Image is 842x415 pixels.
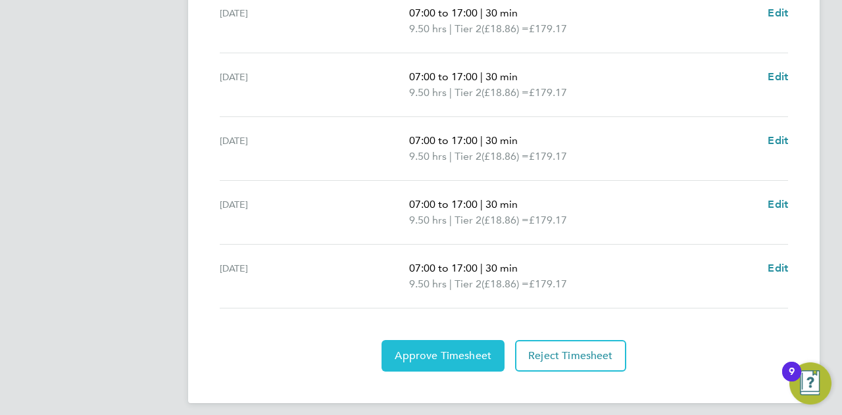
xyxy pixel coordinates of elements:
[485,262,518,274] span: 30 min
[409,262,478,274] span: 07:00 to 17:00
[768,260,788,276] a: Edit
[529,86,567,99] span: £179.17
[529,150,567,162] span: £179.17
[455,212,482,228] span: Tier 2
[409,70,478,83] span: 07:00 to 17:00
[529,214,567,226] span: £179.17
[220,5,409,37] div: [DATE]
[789,372,795,389] div: 9
[529,22,567,35] span: £179.17
[409,86,447,99] span: 9.50 hrs
[382,340,505,372] button: Approve Timesheet
[515,340,626,372] button: Reject Timesheet
[449,214,452,226] span: |
[768,133,788,149] a: Edit
[455,85,482,101] span: Tier 2
[409,150,447,162] span: 9.50 hrs
[409,22,447,35] span: 9.50 hrs
[768,69,788,85] a: Edit
[482,214,529,226] span: (£18.86) =
[480,134,483,147] span: |
[409,278,447,290] span: 9.50 hrs
[482,150,529,162] span: (£18.86) =
[482,86,529,99] span: (£18.86) =
[480,262,483,274] span: |
[768,70,788,83] span: Edit
[395,349,491,362] span: Approve Timesheet
[768,7,788,19] span: Edit
[220,69,409,101] div: [DATE]
[220,133,409,164] div: [DATE]
[449,22,452,35] span: |
[482,22,529,35] span: (£18.86) =
[768,134,788,147] span: Edit
[220,260,409,292] div: [DATE]
[455,21,482,37] span: Tier 2
[768,197,788,212] a: Edit
[768,5,788,21] a: Edit
[449,278,452,290] span: |
[480,198,483,210] span: |
[768,198,788,210] span: Edit
[485,7,518,19] span: 30 min
[482,278,529,290] span: (£18.86) =
[528,349,613,362] span: Reject Timesheet
[485,198,518,210] span: 30 min
[409,214,447,226] span: 9.50 hrs
[480,70,483,83] span: |
[789,362,831,404] button: Open Resource Center, 9 new notifications
[480,7,483,19] span: |
[449,86,452,99] span: |
[529,278,567,290] span: £179.17
[485,134,518,147] span: 30 min
[220,197,409,228] div: [DATE]
[768,262,788,274] span: Edit
[409,198,478,210] span: 07:00 to 17:00
[485,70,518,83] span: 30 min
[455,149,482,164] span: Tier 2
[449,150,452,162] span: |
[409,134,478,147] span: 07:00 to 17:00
[455,276,482,292] span: Tier 2
[409,7,478,19] span: 07:00 to 17:00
